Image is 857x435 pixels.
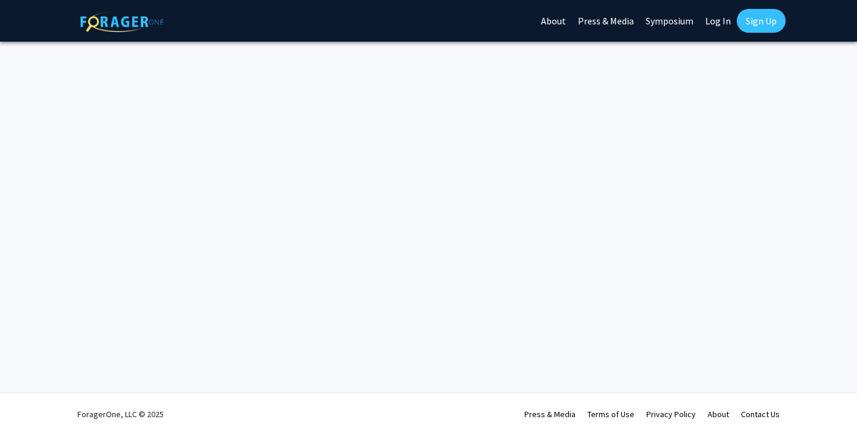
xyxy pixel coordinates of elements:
[741,409,780,420] a: Contact Us
[80,11,164,32] img: ForagerOne Logo
[737,9,786,33] a: Sign Up
[708,409,729,420] a: About
[587,409,634,420] a: Terms of Use
[77,393,164,435] div: ForagerOne, LLC © 2025
[524,409,575,420] a: Press & Media
[646,409,696,420] a: Privacy Policy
